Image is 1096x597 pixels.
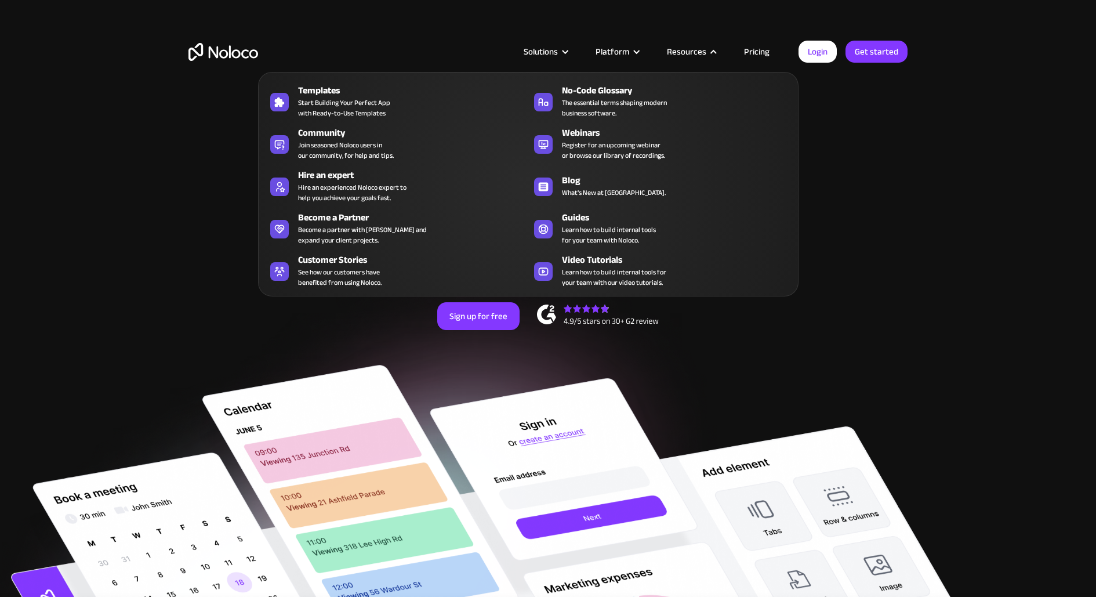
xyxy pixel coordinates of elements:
[652,44,730,59] div: Resources
[562,187,666,198] span: What's New at [GEOGRAPHIC_DATA].
[264,81,528,121] a: TemplatesStart Building Your Perfect Appwith Ready-to-Use Templates
[298,126,534,140] div: Community
[437,302,520,330] a: Sign up for free
[562,267,666,288] span: Learn how to build internal tools for your team with our video tutorials.
[298,225,427,245] div: Become a partner with [PERSON_NAME] and expand your client projects.
[562,97,667,118] span: The essential terms shaping modern business software.
[562,126,797,140] div: Webinars
[298,211,534,225] div: Become a Partner
[188,43,258,61] a: home
[845,41,908,63] a: Get started
[528,251,792,290] a: Video TutorialsLearn how to build internal tools foryour team with our video tutorials.
[528,124,792,163] a: WebinarsRegister for an upcoming webinaror browse our library of recordings.
[730,44,784,59] a: Pricing
[596,44,629,59] div: Platform
[298,267,382,288] span: See how our customers have benefited from using Noloco.
[188,120,908,212] h2: Business Apps for Teams
[528,166,792,205] a: BlogWhat's New at [GEOGRAPHIC_DATA].
[298,168,534,182] div: Hire an expert
[528,208,792,248] a: GuidesLearn how to build internal toolsfor your team with Noloco.
[562,173,797,187] div: Blog
[562,84,797,97] div: No-Code Glossary
[524,44,558,59] div: Solutions
[562,253,797,267] div: Video Tutorials
[298,84,534,97] div: Templates
[562,225,656,245] span: Learn how to build internal tools for your team with Noloco.
[264,166,528,205] a: Hire an expertHire an experienced Noloco expert tohelp you achieve your goals fast.
[562,140,665,161] span: Register for an upcoming webinar or browse our library of recordings.
[258,56,799,296] nav: Resources
[667,44,706,59] div: Resources
[264,124,528,163] a: CommunityJoin seasoned Noloco users inour community, for help and tips.
[509,44,581,59] div: Solutions
[298,253,534,267] div: Customer Stories
[298,140,394,161] span: Join seasoned Noloco users in our community, for help and tips.
[799,41,837,63] a: Login
[298,97,390,118] span: Start Building Your Perfect App with Ready-to-Use Templates
[581,44,652,59] div: Platform
[264,251,528,290] a: Customer StoriesSee how our customers havebenefited from using Noloco.
[528,81,792,121] a: No-Code GlossaryThe essential terms shaping modernbusiness software.
[562,211,797,225] div: Guides
[298,182,407,203] div: Hire an experienced Noloco expert to help you achieve your goals fast.
[264,208,528,248] a: Become a PartnerBecome a partner with [PERSON_NAME] andexpand your client projects.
